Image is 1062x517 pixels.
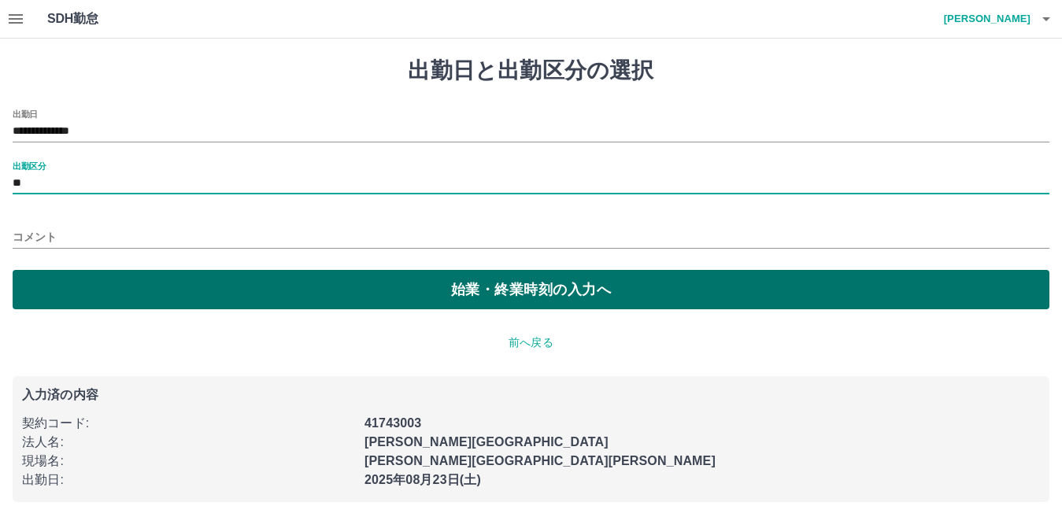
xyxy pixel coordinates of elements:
[13,270,1049,309] button: 始業・終業時刻の入力へ
[22,471,355,489] p: 出勤日 :
[364,454,716,467] b: [PERSON_NAME][GEOGRAPHIC_DATA][PERSON_NAME]
[364,416,421,430] b: 41743003
[364,435,609,449] b: [PERSON_NAME][GEOGRAPHIC_DATA]
[13,334,1049,351] p: 前へ戻る
[22,389,1040,401] p: 入力済の内容
[22,414,355,433] p: 契約コード :
[13,108,38,120] label: 出勤日
[13,57,1049,84] h1: 出勤日と出勤区分の選択
[13,160,46,172] label: 出勤区分
[22,452,355,471] p: 現場名 :
[22,433,355,452] p: 法人名 :
[364,473,481,486] b: 2025年08月23日(土)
